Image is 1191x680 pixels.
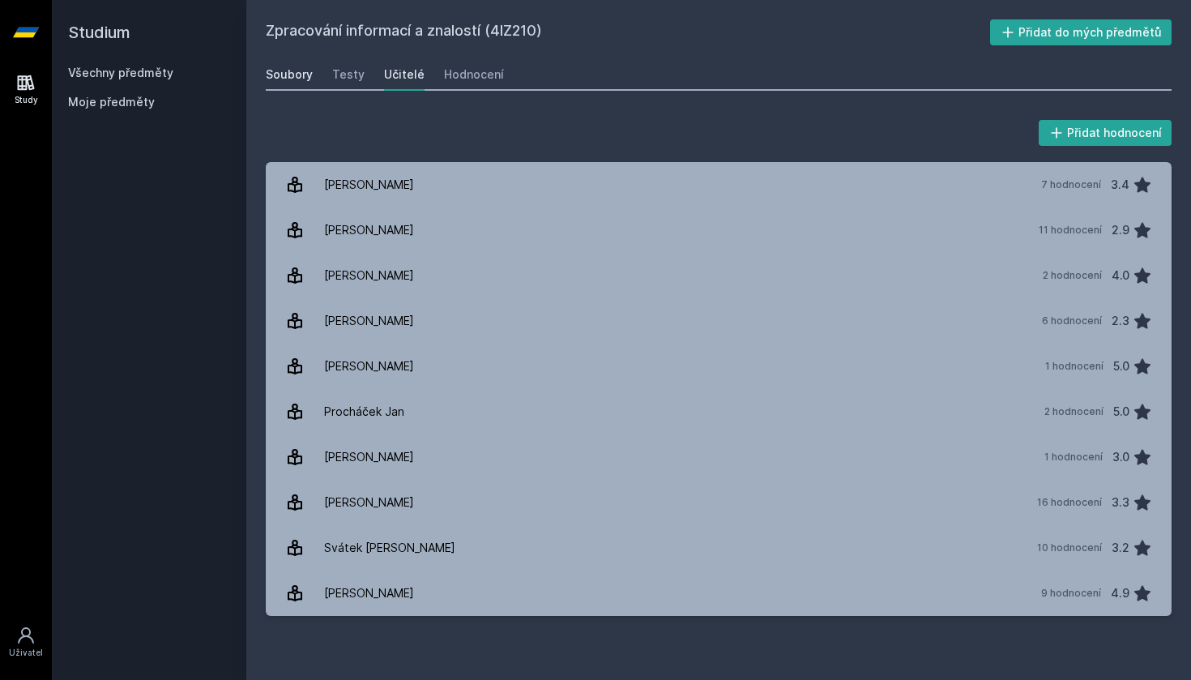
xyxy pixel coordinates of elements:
[1037,541,1102,554] div: 10 hodnocení
[324,350,414,383] div: [PERSON_NAME]
[324,486,414,519] div: [PERSON_NAME]
[444,66,504,83] div: Hodnocení
[1042,314,1102,327] div: 6 hodnocení
[324,532,455,564] div: Svátek [PERSON_NAME]
[990,19,1172,45] button: Přidat do mých předmětů
[9,647,43,659] div: Uživatel
[1037,496,1102,509] div: 16 hodnocení
[266,66,313,83] div: Soubory
[266,480,1172,525] a: [PERSON_NAME] 16 hodnocení 3.3
[1044,405,1103,418] div: 2 hodnocení
[324,259,414,292] div: [PERSON_NAME]
[332,66,365,83] div: Testy
[15,94,38,106] div: Study
[324,214,414,246] div: [PERSON_NAME]
[1113,350,1129,383] div: 5.0
[266,19,990,45] h2: Zpracování informací a znalostí (4IZ210)
[266,207,1172,253] a: [PERSON_NAME] 11 hodnocení 2.9
[324,169,414,201] div: [PERSON_NAME]
[1041,587,1101,600] div: 9 hodnocení
[266,162,1172,207] a: [PERSON_NAME] 7 hodnocení 3.4
[3,65,49,114] a: Study
[324,396,404,428] div: Procháček Jan
[266,434,1172,480] a: [PERSON_NAME] 1 hodnocení 3.0
[266,525,1172,571] a: Svátek [PERSON_NAME] 10 hodnocení 3.2
[266,344,1172,389] a: [PERSON_NAME] 1 hodnocení 5.0
[1045,360,1103,373] div: 1 hodnocení
[1113,396,1129,428] div: 5.0
[266,571,1172,616] a: [PERSON_NAME] 9 hodnocení 4.9
[68,66,173,79] a: Všechny předměty
[1112,259,1129,292] div: 4.0
[3,618,49,667] a: Uživatel
[1112,305,1129,337] div: 2.3
[384,58,425,91] a: Učitelé
[1112,486,1129,519] div: 3.3
[324,441,414,473] div: [PERSON_NAME]
[324,305,414,337] div: [PERSON_NAME]
[1043,269,1102,282] div: 2 hodnocení
[1112,214,1129,246] div: 2.9
[1112,441,1129,473] div: 3.0
[1111,169,1129,201] div: 3.4
[1039,120,1172,146] button: Přidat hodnocení
[1112,532,1129,564] div: 3.2
[68,94,155,110] span: Moje předměty
[384,66,425,83] div: Učitelé
[266,298,1172,344] a: [PERSON_NAME] 6 hodnocení 2.3
[444,58,504,91] a: Hodnocení
[1111,577,1129,609] div: 4.9
[1041,178,1101,191] div: 7 hodnocení
[324,577,414,609] div: [PERSON_NAME]
[1044,451,1103,464] div: 1 hodnocení
[266,58,313,91] a: Soubory
[266,389,1172,434] a: Procháček Jan 2 hodnocení 5.0
[1039,224,1102,237] div: 11 hodnocení
[266,253,1172,298] a: [PERSON_NAME] 2 hodnocení 4.0
[332,58,365,91] a: Testy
